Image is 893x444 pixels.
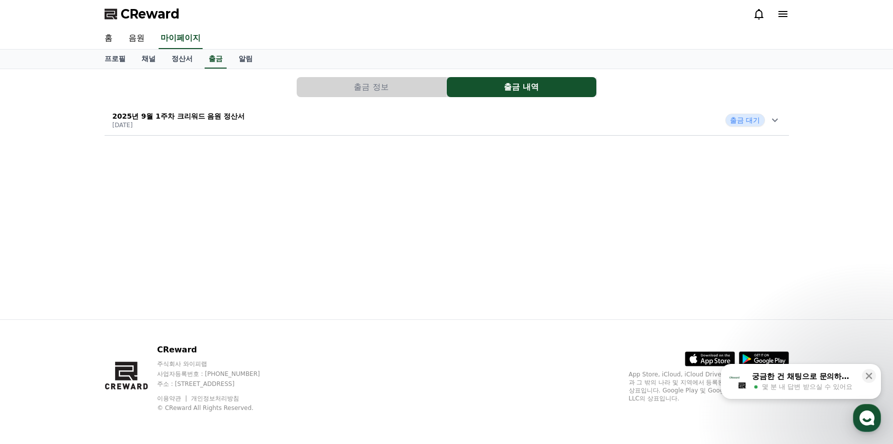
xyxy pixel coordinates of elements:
span: 출금 대기 [725,114,764,127]
p: CReward [157,344,279,356]
p: 사업자등록번호 : [PHONE_NUMBER] [157,370,279,378]
a: CReward [105,6,180,22]
a: 대화 [66,317,129,342]
span: 홈 [32,332,38,340]
a: 출금 정보 [297,77,447,97]
a: 개인정보처리방침 [191,395,239,402]
a: 알림 [231,50,261,69]
p: App Store, iCloud, iCloud Drive 및 iTunes Store는 미국과 그 밖의 나라 및 지역에서 등록된 Apple Inc.의 서비스 상표입니다. Goo... [629,370,789,402]
button: 출금 내역 [447,77,596,97]
p: 주식회사 와이피랩 [157,360,279,368]
p: © CReward All Rights Reserved. [157,404,279,412]
a: 홈 [97,28,121,49]
a: 마이페이지 [159,28,203,49]
span: CReward [121,6,180,22]
span: 대화 [92,333,104,341]
a: 이용약관 [157,395,189,402]
a: 음원 [121,28,153,49]
button: 출금 정보 [297,77,446,97]
a: 프로필 [97,50,134,69]
a: 설정 [129,317,192,342]
p: [DATE] [113,121,245,129]
p: 2025년 9월 1주차 크리워드 음원 정산서 [113,111,245,121]
p: 주소 : [STREET_ADDRESS] [157,380,279,388]
a: 정산서 [164,50,201,69]
a: 홈 [3,317,66,342]
a: 출금 [205,50,227,69]
button: 2025년 9월 1주차 크리워드 음원 정산서 [DATE] 출금 대기 [105,105,789,136]
a: 출금 내역 [447,77,597,97]
a: 채널 [134,50,164,69]
span: 설정 [155,332,167,340]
